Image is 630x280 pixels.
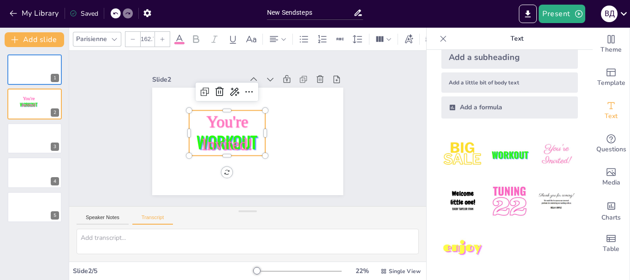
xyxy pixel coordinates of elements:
div: Add charts and graphs [593,194,630,227]
span: You're Invited! [21,96,36,107]
span: Charts [601,213,621,223]
div: 1 [7,54,62,85]
button: My Library [7,6,63,21]
div: Column Count [373,32,394,47]
img: 6.jpeg [535,180,578,223]
img: 3.jpeg [535,133,578,176]
span: Text [605,111,618,121]
button: В Д [601,5,618,23]
div: 2 [51,108,59,117]
span: Single View [389,268,421,275]
div: Text effects [402,32,416,47]
p: Text [451,28,583,50]
input: Insert title [267,6,353,19]
div: 1 [51,74,59,82]
div: Add images, graphics, shapes or video [593,161,630,194]
div: 3 [51,143,59,151]
div: Add ready made slides [593,61,630,94]
div: Border settings [423,32,434,47]
button: Present [539,5,585,23]
div: Change the overall theme [593,28,630,61]
img: 1.jpeg [441,133,484,176]
img: 2.jpeg [488,133,531,176]
div: В Д [601,6,618,22]
div: 5 [51,211,59,220]
div: Parisienne [74,33,109,45]
span: Theme [600,45,622,55]
div: Add a formula [441,96,578,119]
img: 7.jpeg [441,227,484,270]
div: 4 [7,157,62,188]
div: 3 [7,123,62,154]
div: 5 [7,192,62,222]
span: Table [603,244,619,254]
div: Add a little bit of body text [441,72,578,93]
button: Export to PowerPoint [519,5,537,23]
div: 2 [7,89,62,119]
div: Slide 2 / 5 [73,267,253,275]
div: Add text boxes [593,94,630,127]
img: 5.jpeg [488,180,531,223]
div: Saved [70,9,98,18]
div: Add a table [593,227,630,260]
div: 4 [51,177,59,185]
span: Questions [596,144,626,155]
button: Transcript [132,214,173,225]
img: 4.jpeg [441,180,484,223]
div: 22 % [351,267,373,275]
span: Media [602,178,620,188]
div: Add a subheading [441,46,578,69]
div: Slide 2 [152,75,244,84]
button: Add slide [5,32,64,47]
span: You're Invited! [202,113,253,153]
button: Speaker Notes [77,214,129,225]
div: Get real-time input from your audience [593,127,630,161]
span: Template [597,78,625,88]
